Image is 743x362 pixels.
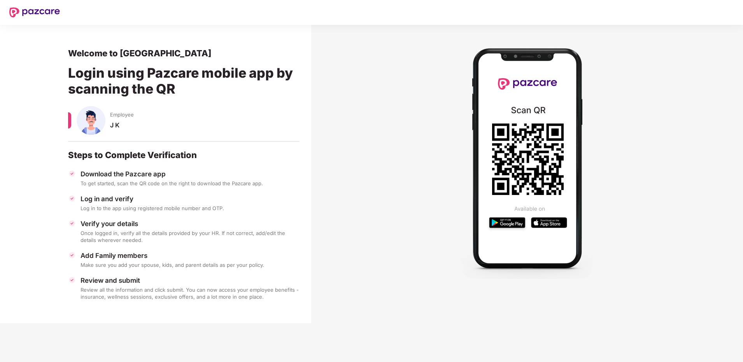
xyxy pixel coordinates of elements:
[68,195,76,202] img: svg+xml;base64,PHN2ZyBpZD0iVGljay0zMngzMiIgeG1sbnM9Imh0dHA6Ly93d3cudzMub3JnLzIwMDAvc3ZnIiB3aWR0aD...
[81,180,300,187] div: To get started, scan the QR code on the right to download the Pazcare app.
[68,219,76,227] img: svg+xml;base64,PHN2ZyBpZD0iVGljay0zMngzMiIgeG1sbnM9Imh0dHA6Ly93d3cudzMub3JnLzIwMDAvc3ZnIiB3aWR0aD...
[68,276,76,284] img: svg+xml;base64,PHN2ZyBpZD0iVGljay0zMngzMiIgeG1sbnM9Imh0dHA6Ly93d3cudzMub3JnLzIwMDAvc3ZnIiB3aWR0aD...
[81,261,300,268] div: Make sure you add your spouse, kids, and parent details as per your policy.
[9,7,60,17] img: New Pazcare Logo
[68,48,300,59] div: Welcome to [GEOGRAPHIC_DATA]
[81,230,300,244] div: Once logged in, verify all the details provided by your HR. If not correct, add/edit the details ...
[68,251,76,259] img: svg+xml;base64,PHN2ZyBpZD0iVGljay0zMngzMiIgeG1sbnM9Imh0dHA6Ly93d3cudzMub3JnLzIwMDAvc3ZnIiB3aWR0aD...
[81,195,300,203] div: Log in and verify
[68,59,300,106] div: Login using Pazcare mobile app by scanning the QR
[81,286,300,300] div: Review all the information and click submit. You can now access your employee benefits - insuranc...
[77,106,105,135] img: svg+xml;base64,PHN2ZyBpZD0iU3BvdXNlX01hbGUiIHhtbG5zPSJodHRwOi8vd3d3LnczLm9yZy8yMDAwL3N2ZyIgeG1sbn...
[81,170,300,178] div: Download the Pazcare app
[81,205,300,212] div: Log in to the app using registered mobile number and OTP.
[110,121,300,136] div: J K
[81,251,300,260] div: Add Family members
[81,219,300,228] div: Verify your details
[68,150,300,160] div: Steps to Complete Verification
[110,111,134,118] span: Employee
[81,276,300,285] div: Review and submit
[68,170,76,178] img: svg+xml;base64,PHN2ZyBpZD0iVGljay0zMngzMiIgeG1sbnM9Imh0dHA6Ly93d3cudzMub3JnLzIwMDAvc3ZnIiB3aWR0aD...
[461,38,593,279] img: Mobile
